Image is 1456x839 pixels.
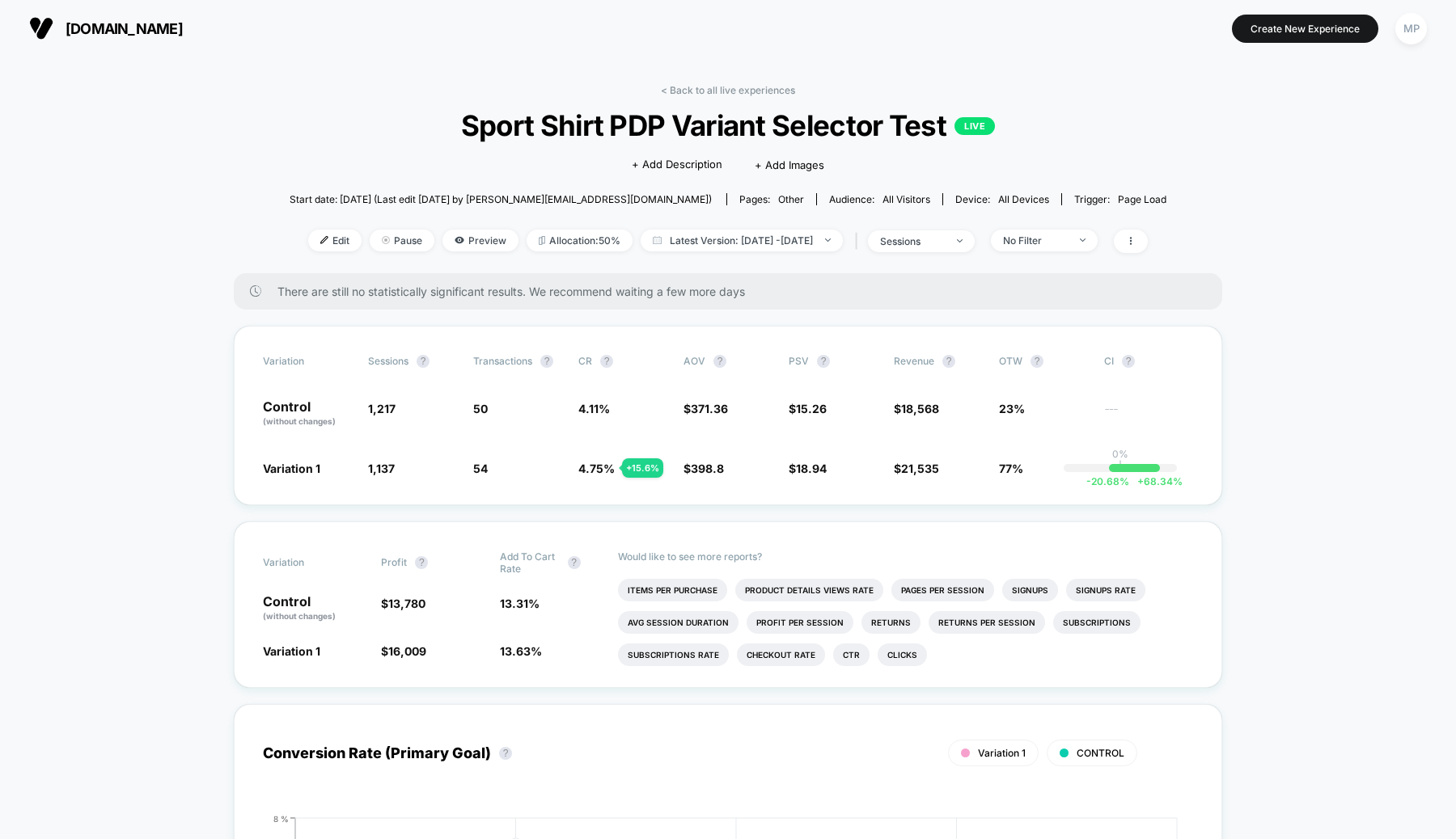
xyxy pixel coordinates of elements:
[861,611,921,634] li: Returns
[735,579,883,601] li: Product Details Views Rate
[473,462,488,475] span: 54
[999,402,1025,415] span: 23%
[691,462,724,475] span: 398.8
[370,230,434,251] span: Pause
[1118,193,1166,205] span: Page Load
[999,355,1088,368] span: OTW
[1137,475,1144,487] span: +
[999,462,1023,475] span: 77%
[894,355,934,367] span: Revenue
[568,556,581,569] button: ?
[263,550,352,575] span: Variation
[263,416,336,426] span: (without changes)
[500,644,542,658] span: 13.63 %
[333,108,1122,142] span: Sport Shirt PDP Variant Selector Test
[1074,193,1166,205] div: Trigger:
[24,15,188,41] button: [DOMAIN_NAME]
[500,550,560,575] span: Add To Cart Rate
[901,462,939,475] span: 21,535
[882,193,930,205] span: All Visitors
[739,193,804,205] div: Pages:
[381,597,425,610] span: $
[263,644,320,658] span: Variation 1
[1390,12,1432,45] button: MP
[1112,448,1128,460] p: 0%
[368,355,408,367] span: Sessions
[263,611,336,621] span: (without changes)
[540,355,553,368] button: ?
[527,230,633,251] span: Allocation: 50%
[263,400,352,428] p: Control
[901,402,939,415] span: 18,568
[273,813,289,823] tspan: 8 %
[661,84,795,96] a: < Back to all live experiences
[382,236,390,244] img: end
[1104,355,1193,368] span: CI
[894,402,939,415] span: $
[417,355,430,368] button: ?
[796,402,827,415] span: 15.26
[381,644,426,658] span: $
[263,462,320,475] span: Variation 1
[891,579,994,601] li: Pages Per Session
[618,550,1193,563] p: Would like to see more reports?
[755,158,824,171] span: + Add Images
[1086,475,1129,487] span: -20.68 %
[825,238,831,242] img: end
[789,402,827,415] span: $
[713,355,726,368] button: ?
[600,355,613,368] button: ?
[320,236,328,244] img: edit
[1003,234,1068,247] div: No Filter
[618,579,727,601] li: Items Per Purchase
[632,157,722,173] span: + Add Description
[1395,13,1427,44] div: MP
[473,402,488,415] span: 50
[1232,15,1378,43] button: Create New Experience
[442,230,518,251] span: Preview
[796,462,827,475] span: 18.94
[578,402,610,415] span: 4.11 %
[817,355,830,368] button: ?
[789,462,827,475] span: $
[1122,355,1135,368] button: ?
[622,458,663,478] div: + 15.6 %
[942,193,1061,205] span: Device:
[1119,460,1122,472] p: |
[1053,611,1141,634] li: Subscriptions
[415,556,428,569] button: ?
[290,193,712,205] span: Start date: [DATE] (Last edit [DATE] by [PERSON_NAME][EMAIL_ADDRESS][DOMAIN_NAME])
[499,747,512,760] button: ?
[942,355,955,368] button: ?
[578,355,592,367] span: CR
[500,597,540,610] span: 13.31 %
[578,462,615,475] span: 4.75 %
[29,16,53,40] img: Visually logo
[829,193,930,205] div: Audience:
[618,611,739,634] li: Avg Session Duration
[388,644,426,658] span: 16,009
[1002,579,1058,601] li: Signups
[653,236,662,244] img: calendar
[368,402,396,415] span: 1,217
[851,230,868,253] span: |
[263,595,365,622] p: Control
[894,462,939,475] span: $
[929,611,1045,634] li: Returns Per Session
[1077,747,1124,759] span: CONTROL
[1104,404,1193,428] span: ---
[747,611,853,634] li: Profit Per Session
[539,236,545,245] img: rebalance
[684,355,705,367] span: AOV
[1080,238,1086,242] img: end
[1031,355,1043,368] button: ?
[66,20,183,37] span: [DOMAIN_NAME]
[1066,579,1145,601] li: Signups Rate
[789,355,809,367] span: PSV
[957,239,963,242] img: end
[388,597,425,610] span: 13,780
[277,285,1190,298] span: There are still no statistically significant results. We recommend waiting a few more days
[684,402,728,415] span: $
[381,556,407,568] span: Profit
[618,643,729,666] li: Subscriptions Rate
